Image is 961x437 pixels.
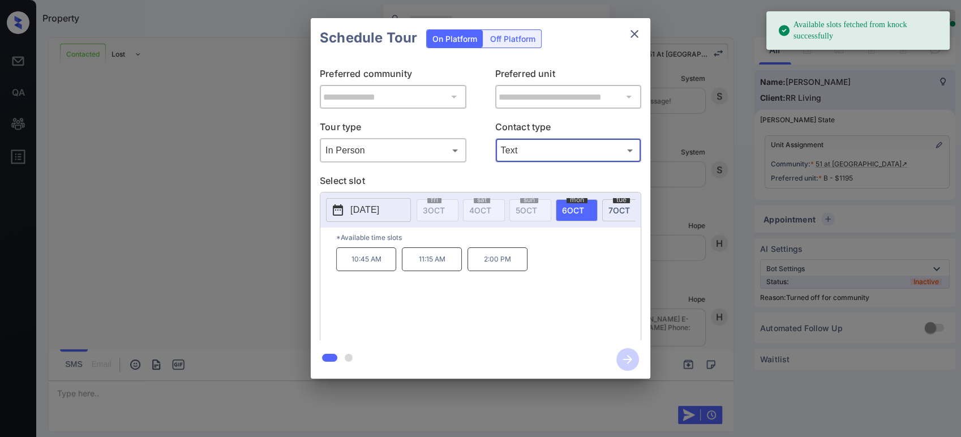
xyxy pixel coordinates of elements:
[567,196,587,203] span: mon
[608,205,630,215] span: 7 OCT
[323,141,464,160] div: In Person
[602,199,644,221] div: date-select
[326,198,411,222] button: [DATE]
[320,120,466,138] p: Tour type
[556,199,598,221] div: date-select
[623,23,646,45] button: close
[311,18,426,58] h2: Schedule Tour
[467,247,527,271] p: 2:00 PM
[562,205,584,215] span: 6 OCT
[610,345,646,374] button: btn-next
[495,120,642,138] p: Contact type
[427,30,483,48] div: On Platform
[484,30,541,48] div: Off Platform
[336,228,641,247] p: *Available time slots
[498,141,639,160] div: Text
[402,247,462,271] p: 11:15 AM
[320,174,641,192] p: Select slot
[613,196,630,203] span: tue
[495,67,642,85] p: Preferred unit
[350,203,379,217] p: [DATE]
[320,67,466,85] p: Preferred community
[778,15,941,46] div: Available slots fetched from knock successfully
[336,247,396,271] p: 10:45 AM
